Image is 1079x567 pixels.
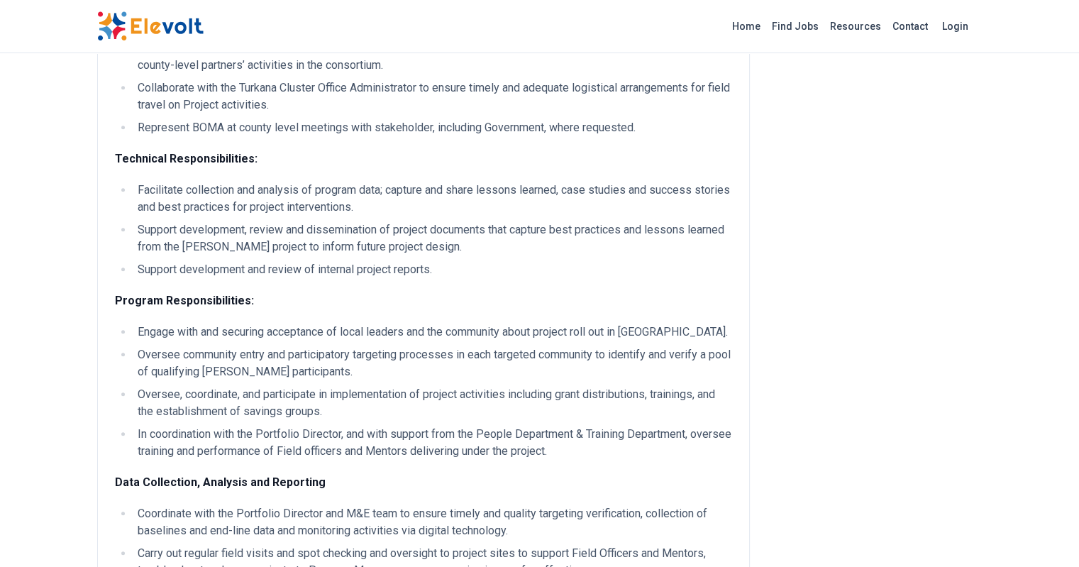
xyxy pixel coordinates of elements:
[934,12,977,40] a: Login
[766,15,824,38] a: Find Jobs
[133,426,732,460] li: In coordination with the Portfolio Director, and with support from the People Department & Traini...
[133,346,732,380] li: Oversee community entry and participatory targeting processes in each targeted community to ident...
[1008,499,1079,567] iframe: Chat Widget
[133,182,732,216] li: Facilitate collection and analysis of program data; capture and share lessons learned, case studi...
[115,294,254,307] strong: Program Responsibilities:
[133,505,732,539] li: Coordinate with the Portfolio Director and M&E team to ensure timely and quality targeting verifi...
[726,15,766,38] a: Home
[115,475,326,489] strong: Data Collection, Analysis and Reporting
[133,324,732,341] li: Engage with and securing acceptance of local leaders and the community about project roll out in ...
[115,152,258,165] strong: Technical Responsibilities:
[133,79,732,114] li: Collaborate with the Turkana Cluster Office Administrator to ensure timely and adequate logistica...
[133,119,732,136] li: Represent BOMA at county level meetings with stakeholder, including Government, where requested.
[133,40,732,74] li: Lead the planning and coordinate implementation [PERSON_NAME] activities at the county level, inc...
[97,11,204,41] img: Elevolt
[887,15,934,38] a: Contact
[133,261,732,278] li: Support development and review of internal project reports.
[133,221,732,255] li: Support development, review and dissemination of project documents that capture best practices an...
[824,15,887,38] a: Resources
[133,386,732,420] li: Oversee, coordinate, and participate in implementation of project activities including grant dist...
